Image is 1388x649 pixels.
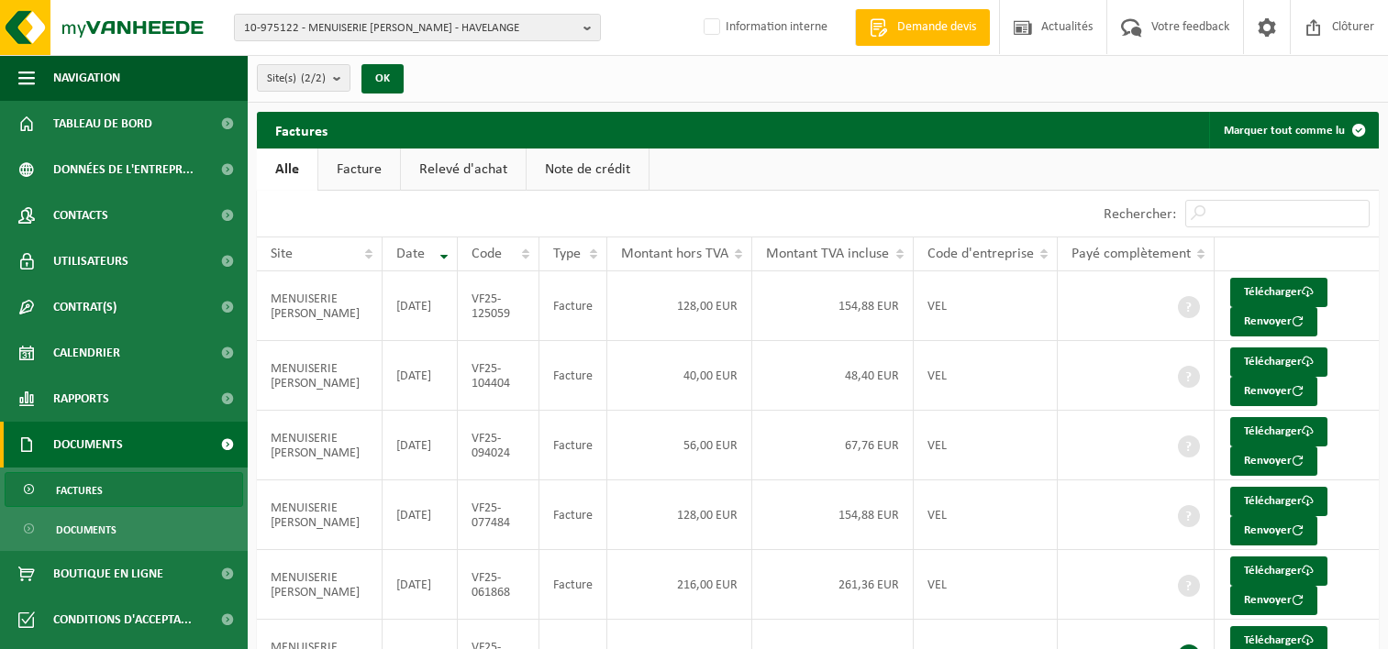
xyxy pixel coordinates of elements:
td: 261,36 EUR [752,550,913,620]
td: VEL [914,341,1058,411]
span: Date [396,247,425,261]
td: Facture [539,271,607,341]
td: VEL [914,550,1058,620]
a: Alle [257,148,317,191]
a: Télécharger [1230,278,1327,307]
td: [DATE] [383,550,458,620]
td: [DATE] [383,271,458,341]
span: Factures [56,473,103,508]
button: Renvoyer [1230,516,1317,545]
td: 128,00 EUR [607,271,753,341]
td: VF25-061868 [458,550,539,620]
a: Note de crédit [527,148,649,191]
span: Données de l'entrepr... [53,147,194,192]
a: Télécharger [1230,417,1327,446]
span: Code d'entreprise [927,247,1034,261]
td: VF25-104404 [458,341,539,411]
a: Factures [5,472,243,507]
a: Documents [5,511,243,546]
td: MENUISERIE [PERSON_NAME] [257,271,383,341]
td: 67,76 EUR [752,411,913,480]
span: Montant TVA incluse [766,247,889,261]
span: Conditions d'accepta... [53,597,192,643]
td: MENUISERIE [PERSON_NAME] [257,480,383,550]
span: Montant hors TVA [621,247,728,261]
span: Calendrier [53,330,120,376]
span: Contrat(s) [53,284,117,330]
td: VEL [914,480,1058,550]
count: (2/2) [301,72,326,84]
label: Rechercher: [1104,207,1176,222]
td: 56,00 EUR [607,411,753,480]
td: VF25-077484 [458,480,539,550]
h2: Factures [257,112,346,148]
td: VEL [914,271,1058,341]
span: Site(s) [267,65,326,93]
button: OK [361,64,404,93]
label: Information interne [700,14,827,41]
td: VF25-125059 [458,271,539,341]
td: Facture [539,480,607,550]
button: Renvoyer [1230,307,1317,336]
td: VEL [914,411,1058,480]
span: 10-975122 - MENUISERIE [PERSON_NAME] - HAVELANGE [244,15,576,42]
a: Télécharger [1230,347,1327,377]
a: Relevé d'achat [401,148,526,191]
span: Boutique en ligne [53,551,163,597]
td: [DATE] [383,411,458,480]
td: 128,00 EUR [607,480,753,550]
td: Facture [539,341,607,411]
span: Documents [53,422,123,467]
td: [DATE] [383,341,458,411]
span: Navigation [53,55,120,101]
td: Facture [539,411,607,480]
span: Type [553,247,581,261]
button: Renvoyer [1230,377,1317,406]
span: Tableau de bord [53,101,152,147]
td: 40,00 EUR [607,341,753,411]
button: Renvoyer [1230,586,1317,615]
span: Demande devis [893,18,981,37]
td: 154,88 EUR [752,271,913,341]
span: Payé complètement [1072,247,1191,261]
a: Facture [318,148,400,191]
td: MENUISERIE [PERSON_NAME] [257,550,383,620]
td: [DATE] [383,480,458,550]
span: Code [472,247,502,261]
td: 154,88 EUR [752,480,913,550]
td: Facture [539,550,607,620]
button: Marquer tout comme lu [1209,112,1377,148]
a: Télécharger [1230,487,1327,516]
td: 216,00 EUR [607,550,753,620]
span: Rapports [53,376,109,422]
span: Contacts [53,192,108,238]
a: Demande devis [855,9,990,46]
span: Documents [56,512,117,547]
button: Site(s)(2/2) [257,64,350,92]
span: Utilisateurs [53,238,128,284]
span: Site [271,247,293,261]
td: 48,40 EUR [752,341,913,411]
button: Renvoyer [1230,446,1317,476]
td: VF25-094024 [458,411,539,480]
td: MENUISERIE [PERSON_NAME] [257,411,383,480]
button: 10-975122 - MENUISERIE [PERSON_NAME] - HAVELANGE [234,14,601,41]
td: MENUISERIE [PERSON_NAME] [257,341,383,411]
a: Télécharger [1230,556,1327,586]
